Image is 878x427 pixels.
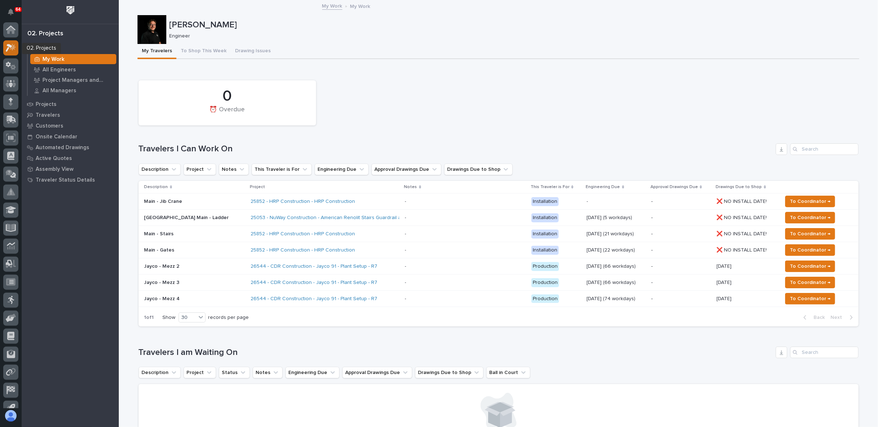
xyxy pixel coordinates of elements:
a: 25053 - NuWay Construction - American Renolit Stairs Guardrail and Roof Ladder [251,215,437,221]
span: To Coordinator → [790,262,830,271]
a: Customers [22,120,119,131]
div: - [405,263,406,270]
p: [DATE] (66 workdays) [587,280,645,286]
p: - [651,263,711,270]
div: 30 [179,314,196,321]
p: Jayco - Mezz 4 [144,296,245,302]
p: [DATE] [717,294,733,302]
p: My Work [42,56,64,63]
div: 02. Projects [27,30,63,38]
a: 26544 - CDR Construction - Jayco 91 - Plant Setup - R7 [251,280,377,286]
button: Notifications [3,4,18,19]
button: Project [184,164,216,175]
h1: Travelers I Can Work On [139,144,773,154]
a: Onsite Calendar [22,131,119,142]
p: Description [144,183,168,191]
span: Back [810,314,825,321]
div: - [405,280,406,286]
p: records per page [208,315,249,321]
p: [PERSON_NAME] [169,20,856,30]
p: All Engineers [42,67,76,73]
button: Drawings Due to Shop [415,367,483,378]
a: 26544 - CDR Construction - Jayco 91 - Plant Setup - R7 [251,296,377,302]
a: Automated Drawings [22,142,119,153]
p: ❌ NO INSTALL DATE! [717,213,769,221]
p: [DATE] [717,262,733,270]
div: - [405,215,406,221]
p: Drawings Due to Shop [716,183,762,191]
p: Project [250,183,265,191]
button: This Traveler is For [252,164,312,175]
div: Production [531,294,559,303]
span: To Coordinator → [790,197,830,206]
p: - [651,247,711,253]
p: Assembly View [36,166,73,173]
button: Ball in Court [486,367,530,378]
button: Engineering Due [315,164,369,175]
p: Projects [36,101,57,108]
p: - [651,199,711,205]
button: Notes [253,367,283,378]
p: My Work [350,2,370,10]
div: Installation [531,246,559,255]
a: Traveler Status Details [22,174,119,185]
button: To Coordinator → [785,261,835,272]
p: ❌ NO INSTALL DATE! [717,246,769,253]
div: - [405,247,406,253]
p: Customers [36,123,63,129]
p: Notes [404,183,417,191]
p: [DATE] (21 workdays) [587,231,645,237]
button: Project [184,367,216,378]
tr: Jayco - Mezz 426544 - CDR Construction - Jayco 91 - Plant Setup - R7 - Production[DATE] (74 workd... [139,291,859,307]
p: [DATE] (66 workdays) [587,263,645,270]
button: Notes [219,164,249,175]
p: Travelers [36,112,60,119]
div: Notifications64 [9,9,18,20]
a: Project Managers and Engineers [28,75,119,85]
p: Engineering Due [586,183,620,191]
button: My Travelers [138,44,176,59]
div: ⏰ Overdue [151,106,304,121]
p: - [587,199,645,205]
p: ❌ NO INSTALL DATE! [717,230,769,237]
button: To Coordinator → [785,244,835,256]
a: 25852 - HRP Construction - HRP Construction [251,247,355,253]
button: To Coordinator → [785,196,835,207]
p: Approval Drawings Due [650,183,698,191]
p: [GEOGRAPHIC_DATA] Main - Ladder [144,215,245,221]
button: Engineering Due [285,367,339,378]
a: 26544 - CDR Construction - Jayco 91 - Plant Setup - R7 [251,263,377,270]
button: To Coordinator → [785,212,835,223]
h1: Travelers I am Waiting On [139,347,773,358]
p: Show [163,315,176,321]
p: - [651,296,711,302]
button: users-avatar [3,408,18,423]
span: Next [831,314,847,321]
div: - [405,296,406,302]
p: [DATE] (74 workdays) [587,296,645,302]
p: Jayco - Mezz 2 [144,263,245,270]
input: Search [790,347,859,358]
div: 0 [151,87,304,105]
div: Production [531,278,559,287]
button: Approval Drawings Due [372,164,441,175]
p: My Work [36,45,58,52]
span: To Coordinator → [790,213,830,222]
p: Main - Jib Crane [144,199,245,205]
p: [DATE] [717,278,733,286]
p: This Traveler is For [531,183,569,191]
span: To Coordinator → [790,230,830,238]
a: Projects [22,99,119,110]
p: All Managers [42,88,76,94]
a: 25852 - HRP Construction - HRP Construction [251,231,355,237]
a: Travelers [22,110,119,120]
tr: Jayco - Mezz 226544 - CDR Construction - Jayco 91 - Plant Setup - R7 - Production[DATE] (66 workd... [139,258,859,275]
p: Jayco - Mezz 3 [144,280,245,286]
button: To Coordinator → [785,293,835,304]
button: Approval Drawings Due [342,367,412,378]
div: Installation [531,213,559,222]
tr: Main - Stairs25852 - HRP Construction - HRP Construction - Installation[DATE] (21 workdays)-❌ NO ... [139,226,859,242]
input: Search [790,143,859,155]
span: To Coordinator → [790,246,830,254]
